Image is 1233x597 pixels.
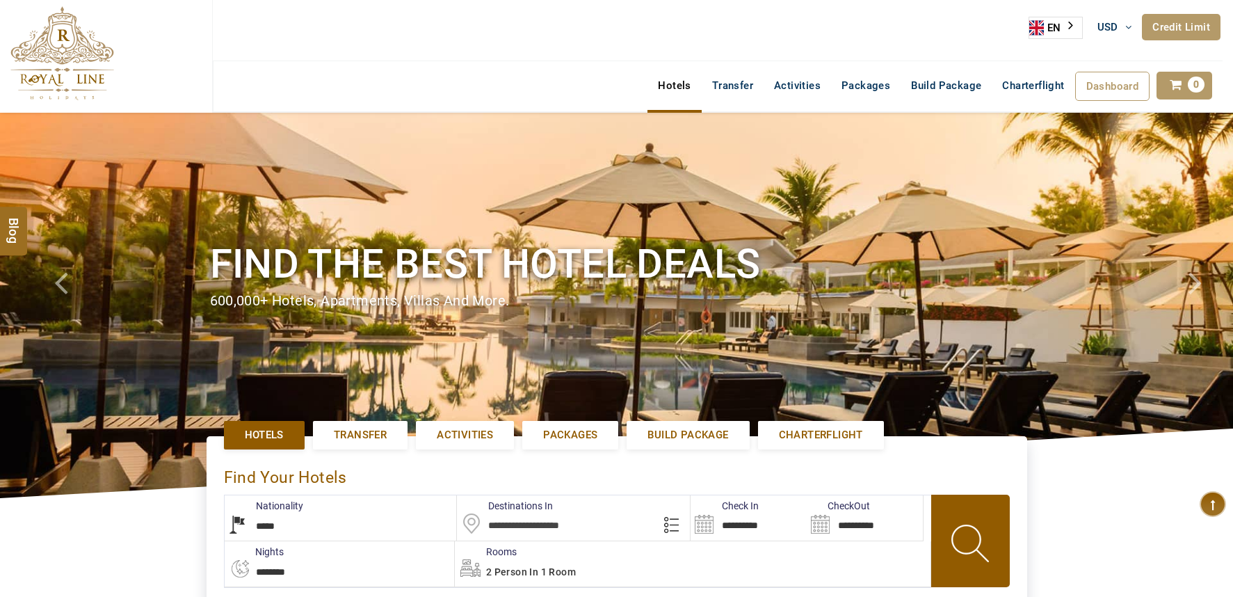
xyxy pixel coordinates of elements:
a: Build Package [627,421,749,449]
span: Transfer [334,428,387,443]
a: Packages [522,421,618,449]
label: nights [224,545,284,559]
input: Search [807,495,923,541]
label: Rooms [455,545,517,559]
label: Check In [691,499,759,513]
div: 600,000+ hotels, apartments, villas and more. [210,291,1024,311]
img: The Royal Line Holidays [10,6,114,100]
span: Charterflight [1002,79,1064,92]
a: Build Package [901,72,992,99]
aside: Language selected: English [1029,17,1083,39]
div: Find Your Hotels [224,454,1010,495]
span: Packages [543,428,597,443]
input: Search [691,495,807,541]
span: Activities [437,428,493,443]
span: 0 [1188,77,1204,93]
label: Nationality [225,499,303,513]
span: 2 Person in 1 Room [486,566,576,578]
span: USD [1097,21,1118,33]
span: Build Package [647,428,728,443]
span: Blog [5,217,23,229]
h1: Find the best hotel deals [210,238,1024,290]
a: 0 [1157,72,1212,99]
a: Transfer [702,72,764,99]
span: Dashboard [1086,80,1139,93]
a: Activities [764,72,831,99]
a: Packages [831,72,901,99]
span: Charterflight [779,428,863,443]
a: Charterflight [992,72,1074,99]
label: CheckOut [807,499,870,513]
label: Destinations In [457,499,553,513]
a: Hotels [647,72,701,99]
a: Activities [416,421,514,449]
a: Credit Limit [1142,14,1220,40]
a: EN [1029,17,1082,38]
a: Charterflight [758,421,884,449]
a: Transfer [313,421,408,449]
span: Hotels [245,428,284,443]
a: Hotels [224,421,305,449]
div: Language [1029,17,1083,39]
